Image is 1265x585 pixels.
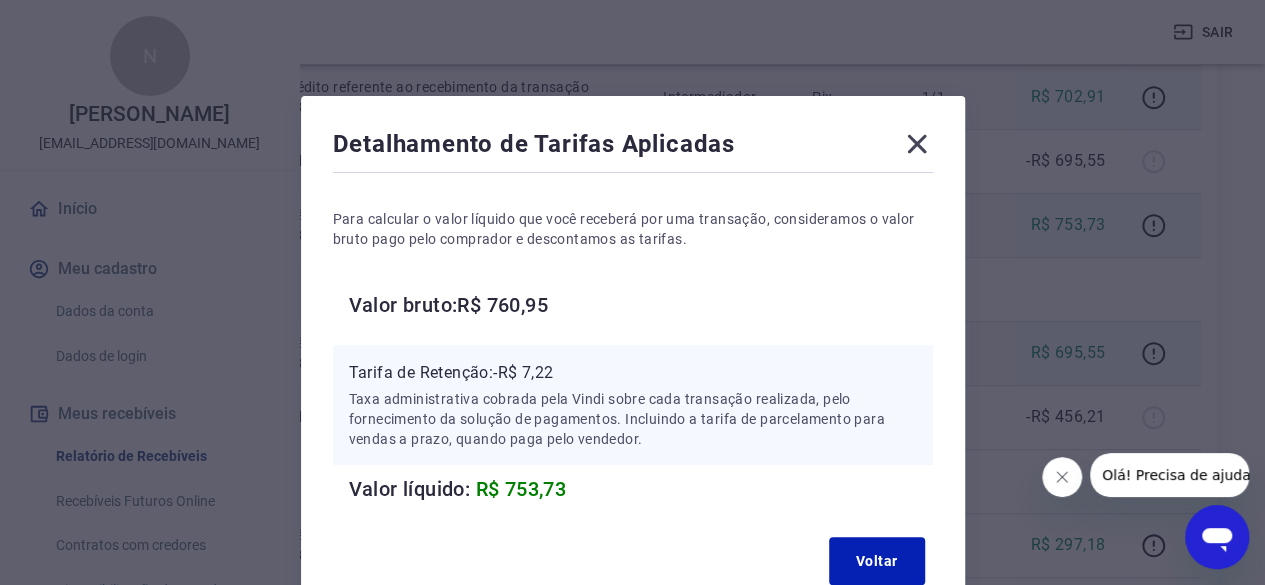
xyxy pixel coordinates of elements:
[349,473,933,505] h6: Valor líquido:
[349,361,917,385] p: Tarifa de Retenção: -R$ 7,22
[333,209,933,249] p: Para calcular o valor líquido que você receberá por uma transação, consideramos o valor bruto pag...
[349,389,917,449] p: Taxa administrativa cobrada pela Vindi sobre cada transação realizada, pelo fornecimento da soluç...
[1185,505,1249,569] iframe: Botão para abrir a janela de mensagens
[12,14,168,30] span: Olá! Precisa de ajuda?
[349,289,933,321] h6: Valor bruto: R$ 760,95
[829,537,925,585] button: Voltar
[1042,457,1082,497] iframe: Fechar mensagem
[333,128,933,168] div: Detalhamento de Tarifas Aplicadas
[1090,453,1249,497] iframe: Mensagem da empresa
[476,477,567,501] span: R$ 753,73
